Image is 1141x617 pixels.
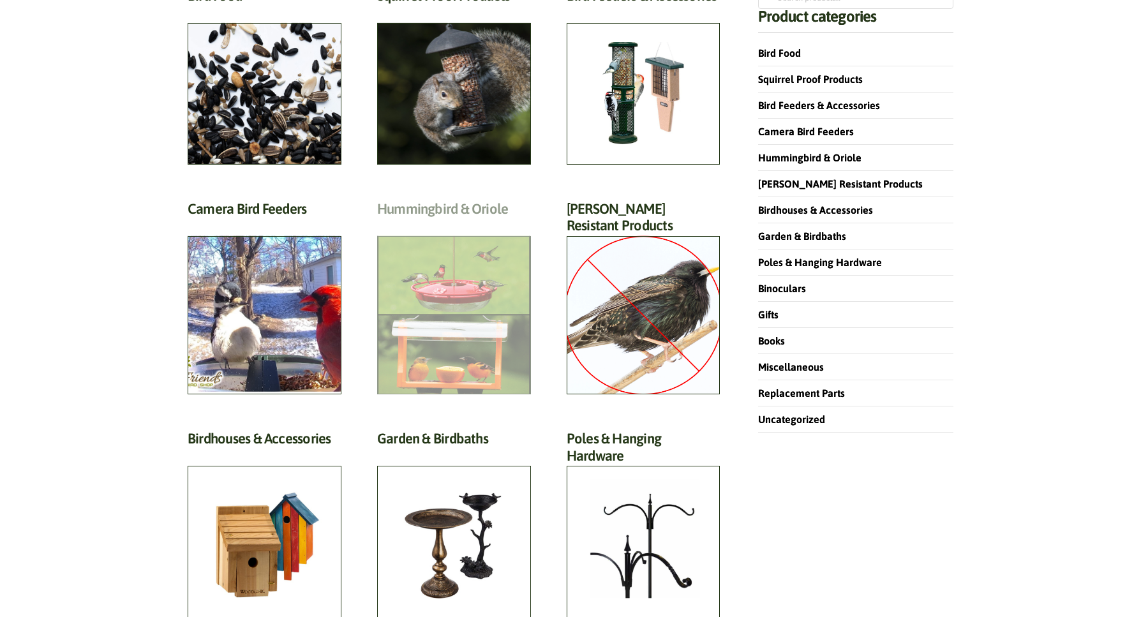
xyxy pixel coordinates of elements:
[758,283,806,294] a: Binoculars
[758,126,854,137] a: Camera Bird Feeders
[758,152,861,163] a: Hummingbird & Oriole
[758,9,953,33] h4: Product categories
[567,200,720,241] h2: [PERSON_NAME] Resistant Products
[377,430,531,454] h2: Garden & Birdbaths
[758,335,785,346] a: Books
[188,200,341,224] h2: Camera Bird Feeders
[758,204,873,216] a: Birdhouses & Accessories
[567,200,720,395] a: Visit product category Starling Resistant Products
[377,200,531,224] h2: Hummingbird & Oriole
[758,178,923,190] a: [PERSON_NAME] Resistant Products
[758,47,801,59] a: Bird Food
[758,256,882,268] a: Poles & Hanging Hardware
[567,430,720,471] h2: Poles & Hanging Hardware
[758,100,880,111] a: Bird Feeders & Accessories
[758,387,845,399] a: Replacement Parts
[377,200,531,395] a: Visit product category Hummingbird & Oriole
[188,200,341,395] a: Visit product category Camera Bird Feeders
[758,309,779,320] a: Gifts
[758,413,825,425] a: Uncategorized
[188,430,341,454] h2: Birdhouses & Accessories
[758,361,824,373] a: Miscellaneous
[758,230,846,242] a: Garden & Birdbaths
[758,73,863,85] a: Squirrel Proof Products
